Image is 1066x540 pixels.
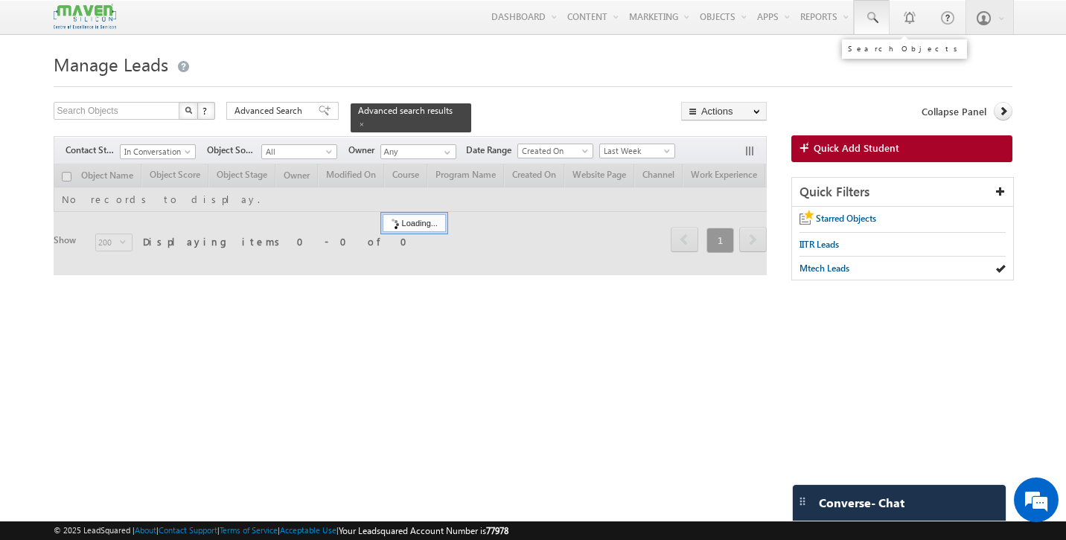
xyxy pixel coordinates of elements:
[848,44,961,53] div: Search Objects
[261,144,337,159] a: All
[339,525,508,536] span: Your Leadsquared Account Number is
[358,105,453,116] span: Advanced search results
[600,144,671,158] span: Last Week
[383,214,446,232] div: Loading...
[799,263,849,274] span: Mtech Leads
[348,144,380,157] span: Owner
[517,144,593,158] a: Created On
[207,144,261,157] span: Object Source
[54,4,116,30] img: Custom Logo
[197,102,215,120] button: ?
[54,52,168,76] span: Manage Leads
[518,144,589,158] span: Created On
[380,144,456,159] input: Type to Search
[819,496,904,510] span: Converse - Chat
[220,525,278,535] a: Terms of Service
[234,104,307,118] span: Advanced Search
[792,178,1013,207] div: Quick Filters
[436,145,455,160] a: Show All Items
[681,102,767,120] button: Actions
[922,105,986,118] span: Collapse Panel
[159,525,217,535] a: Contact Support
[466,144,517,157] span: Date Range
[599,144,675,158] a: Last Week
[202,104,209,117] span: ?
[135,525,156,535] a: About
[54,524,508,538] span: © 2025 LeadSquared | | | | |
[816,213,876,224] span: Starred Objects
[185,106,192,114] img: Search
[120,144,196,159] a: In Conversation
[121,145,191,158] span: In Conversation
[486,525,508,536] span: 77978
[797,495,808,507] img: carter-drag
[66,144,120,157] span: Contact Stage
[799,239,839,250] span: IITR Leads
[814,141,899,155] span: Quick Add Student
[280,525,336,535] a: Acceptable Use
[262,145,333,158] span: All
[791,135,1012,162] a: Quick Add Student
